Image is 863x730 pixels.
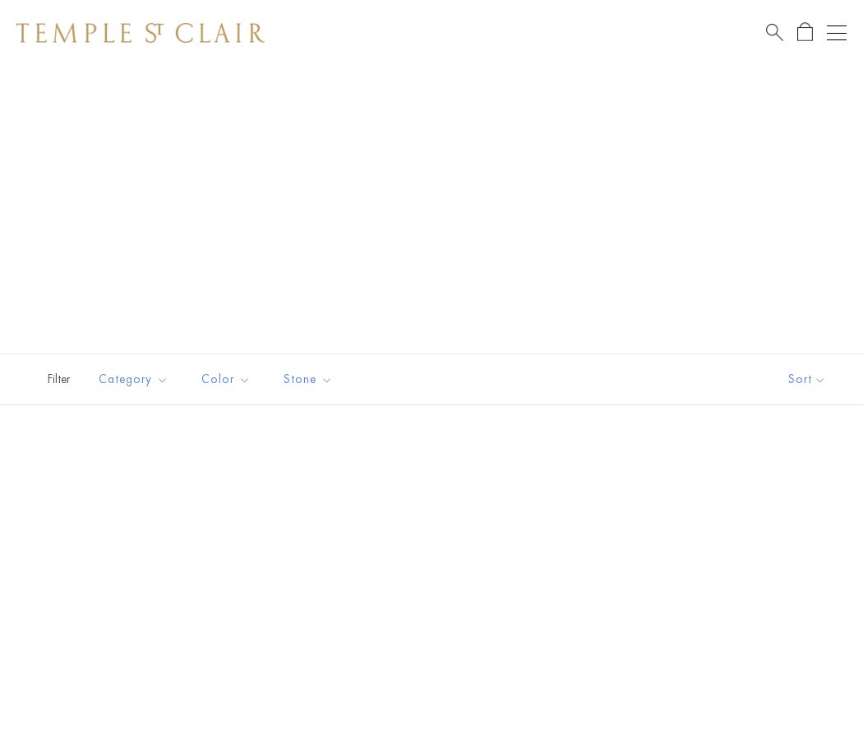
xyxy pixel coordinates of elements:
[271,361,345,398] button: Stone
[275,369,345,390] span: Stone
[86,361,181,398] button: Category
[827,23,847,43] button: Open navigation
[751,354,863,404] button: Show sort by
[90,369,181,390] span: Category
[797,22,813,43] a: Open Shopping Bag
[193,369,263,390] span: Color
[16,23,265,43] img: Temple St. Clair
[766,22,783,43] a: Search
[189,361,263,398] button: Color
